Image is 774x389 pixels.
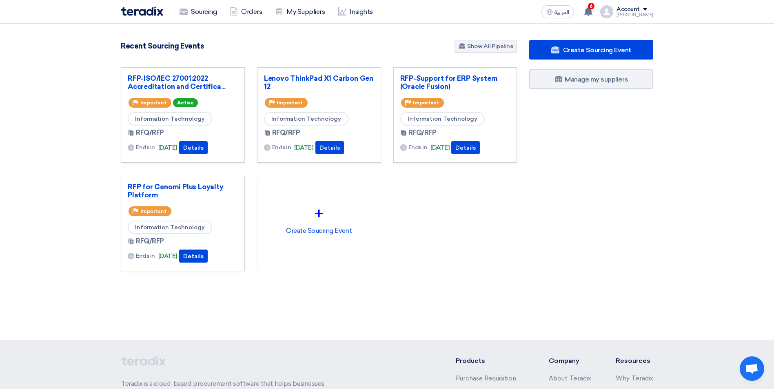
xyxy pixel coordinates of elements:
[408,143,428,152] span: Ends in
[549,356,591,366] li: Company
[413,100,439,106] span: Important
[136,128,164,138] span: RFQ/RFP
[264,74,374,91] a: Lenovo ThinkPad X1 Carbon Gen 12
[332,3,379,21] a: Insights
[315,141,344,154] button: Details
[400,112,485,126] span: Information Technology
[456,356,525,366] li: Products
[617,6,640,13] div: Account
[223,3,268,21] a: Orders
[563,46,631,54] span: Create Sourcing Event
[128,74,238,91] a: RFP-ISO/IEC 27001:2022 Accreditation and Certifica...
[588,3,594,9] span: 6
[128,221,212,234] span: Information Technology
[408,128,437,138] span: RFQ/RFP
[136,236,164,246] span: RFQ/RFP
[173,3,223,21] a: Sourcing
[264,112,348,126] span: Information Technology
[264,183,374,254] div: Create Soucring Event
[616,356,653,366] li: Resources
[600,5,613,18] img: profile_test.png
[121,42,204,51] h4: Recent Sourcing Events
[740,356,764,381] a: Open chat
[128,112,212,126] span: Information Technology
[272,128,300,138] span: RFQ/RFP
[456,375,516,382] a: Purchase Requisition
[140,100,166,106] span: Important
[451,141,480,154] button: Details
[136,143,155,152] span: Ends in
[264,201,374,226] div: +
[617,13,653,17] div: [PERSON_NAME]
[454,40,517,53] a: Show All Pipeline
[158,143,177,153] span: [DATE]
[272,143,291,152] span: Ends in
[179,250,208,263] button: Details
[430,143,450,153] span: [DATE]
[400,74,510,91] a: RFP-Support for ERP System (Oracle Fusion)
[128,183,238,199] a: RFP for Cenomi Plus Loyalty Platform
[549,375,591,382] a: About Teradix
[277,100,303,106] span: Important
[121,7,163,16] img: Teradix logo
[554,9,569,15] span: العربية
[140,208,166,214] span: Important
[173,98,198,107] span: Active
[541,5,574,18] button: العربية
[158,252,177,261] span: [DATE]
[529,69,653,89] a: Manage my suppliers
[136,252,155,260] span: Ends in
[268,3,331,21] a: My Suppliers
[616,375,653,382] a: Why Teradix
[294,143,313,153] span: [DATE]
[179,141,208,154] button: Details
